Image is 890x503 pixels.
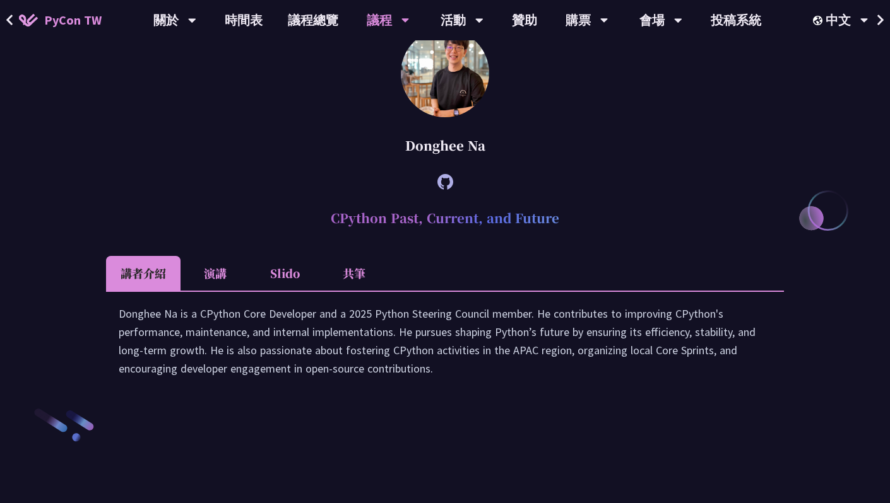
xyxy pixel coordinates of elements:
h2: CPython Past, Current, and Future [106,199,784,237]
li: Slido [250,256,319,291]
li: 演講 [181,256,250,291]
img: Home icon of PyCon TW 2025 [19,14,38,26]
span: PyCon TW [44,11,102,30]
li: 共筆 [319,256,389,291]
li: 講者介紹 [106,256,181,291]
div: Donghee Na [106,127,784,165]
img: Donghee Na [401,29,489,117]
div: Donghee Na is a CPython Core Developer and a 2025 Python Steering Council member. He contributes ... [119,304,771,390]
img: Locale Icon [813,16,826,25]
a: PyCon TW [6,4,114,36]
